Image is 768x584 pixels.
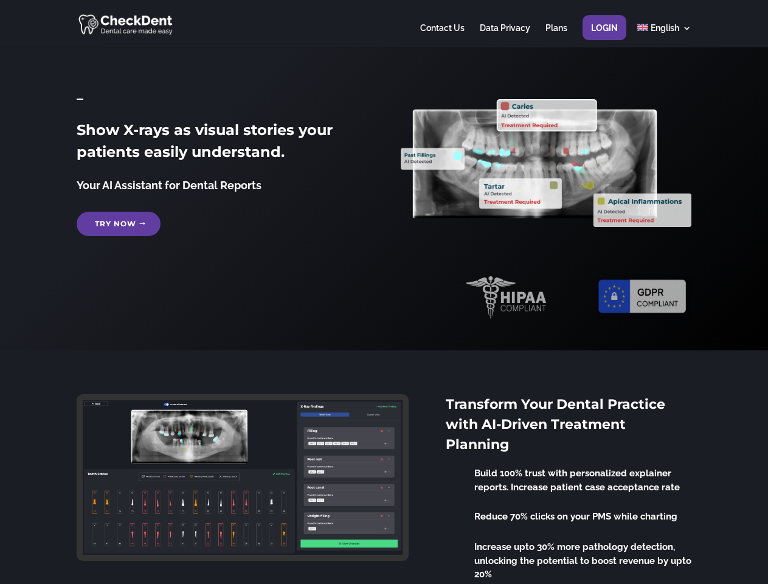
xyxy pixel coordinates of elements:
span: English [651,23,679,33]
a: Login [591,24,618,47]
span: Your AI Assistant for Dental Reports [77,179,261,192]
a: Plans [545,24,567,47]
a: Data Privacy [480,24,530,47]
a: Try Now [77,212,161,236]
span: Build 100% trust with personalized explainer reports. Increase patient case acceptance rate [474,468,680,493]
span: _ [77,86,83,102]
img: CheckDent AI [78,12,174,36]
a: Contact Us [420,24,465,47]
span: Transform Your Dental Practice with AI-Driven Treatment Planning [446,396,665,453]
span: Increase upto 30% more pathology detection, unlocking the potential to boost revenue by upto 20% [474,541,691,580]
a: English [637,24,691,47]
span: Reduce 70% clicks on your PMS while charting [474,511,677,522]
h2: Show X-rays as visual stories your patients easily understand. [77,119,367,169]
img: X_Ray_annotated [401,99,691,227]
